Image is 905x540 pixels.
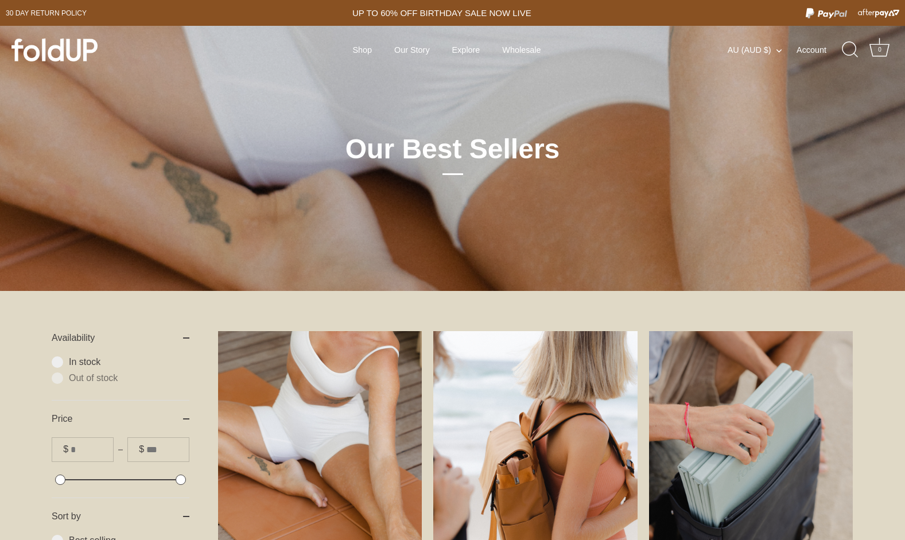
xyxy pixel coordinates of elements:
a: Wholesale [492,39,551,61]
span: $ [63,444,68,454]
a: Explore [442,39,490,61]
a: Our Story [384,39,440,61]
img: foldUP [11,38,98,61]
span: $ [139,444,144,454]
span: In stock [69,356,189,368]
input: From [71,438,113,461]
a: Account [797,43,846,57]
a: Shop [343,39,382,61]
input: To [146,438,189,461]
summary: Sort by [52,498,189,535]
div: Primary navigation [324,39,569,61]
a: 30 day Return policy [6,6,87,20]
h1: Our Best Sellers [261,132,645,175]
a: Cart [867,37,892,63]
div: 0 [874,44,885,56]
summary: Price [52,401,189,437]
span: Out of stock [69,372,189,384]
a: foldUP [11,38,177,61]
a: Search [838,37,863,63]
button: AU (AUD $) [728,45,794,55]
summary: Availability [52,320,189,356]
